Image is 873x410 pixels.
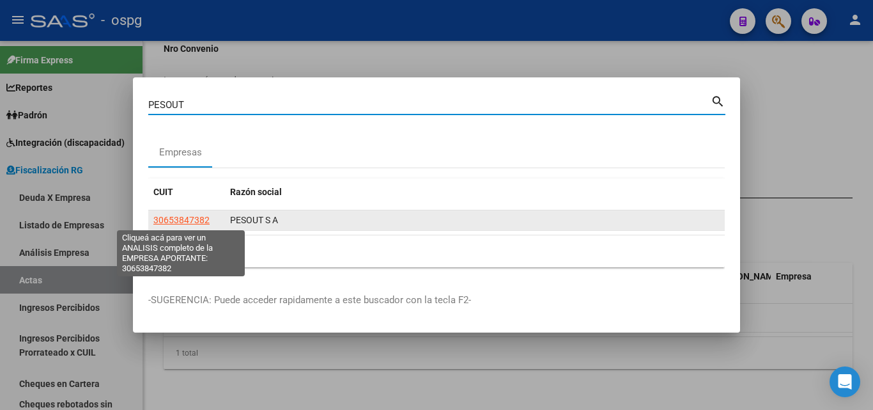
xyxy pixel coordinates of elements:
[153,187,173,197] span: CUIT
[230,215,278,225] span: PESOUT S A
[159,145,202,160] div: Empresas
[225,178,725,206] datatable-header-cell: Razón social
[711,93,725,108] mat-icon: search
[830,367,860,397] div: Open Intercom Messenger
[148,235,725,267] div: 1 total
[153,215,210,225] span: 30653847382
[230,187,282,197] span: Razón social
[148,178,225,206] datatable-header-cell: CUIT
[148,293,725,308] p: -SUGERENCIA: Puede acceder rapidamente a este buscador con la tecla F2-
